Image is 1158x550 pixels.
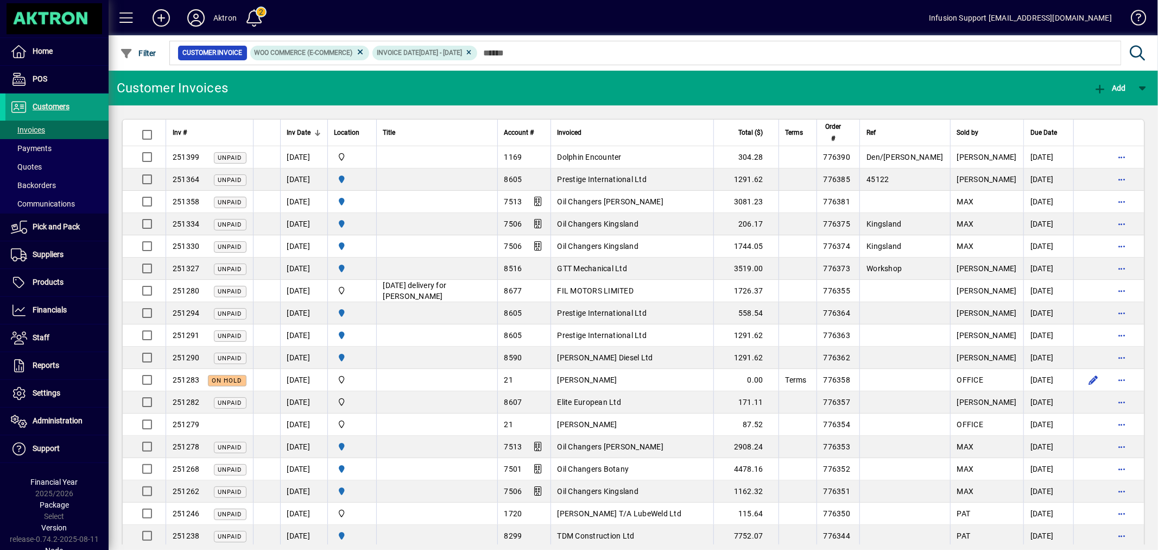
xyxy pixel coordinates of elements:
a: Suppliers [5,241,109,268]
button: More options [1113,260,1130,277]
a: Settings [5,380,109,407]
span: Due Date [1030,127,1057,139]
a: Staff [5,324,109,352]
span: [PERSON_NAME] [957,309,1017,317]
span: 7506 [504,487,522,496]
div: Infusion Support [EMAIL_ADDRESS][DOMAIN_NAME] [929,9,1112,27]
span: 251262 [173,487,200,496]
td: 4478.16 [713,458,779,480]
span: Invoiced [558,127,582,139]
a: Communications [5,195,109,213]
span: Unpaid [218,333,242,340]
td: [DATE] [1023,391,1073,414]
button: More options [1113,438,1130,455]
div: Inv Date [287,127,321,139]
span: HAMILTON [334,530,370,542]
span: Total ($) [739,127,763,139]
td: [DATE] [1023,302,1073,324]
span: 776364 [824,309,851,317]
button: More options [1113,460,1130,478]
td: [DATE] [280,146,327,168]
td: [DATE] [1023,347,1073,369]
span: Administration [33,416,83,425]
span: Unpaid [218,154,242,161]
span: MAX [957,442,974,451]
button: More options [1113,215,1130,233]
span: Sold by [957,127,979,139]
td: [DATE] [1023,146,1073,168]
span: Kingsland [866,220,901,228]
span: 8516 [504,264,522,273]
button: More options [1113,282,1130,299]
button: Add [1091,78,1129,98]
td: 304.28 [713,146,779,168]
td: [DATE] [280,302,327,324]
span: HAMILTON [334,352,370,364]
span: 776355 [824,286,851,295]
td: 2908.24 [713,436,779,458]
span: Location [334,127,360,139]
button: More options [1113,171,1130,188]
a: Products [5,269,109,296]
td: 1291.62 [713,168,779,191]
div: Invoiced [558,127,707,139]
button: Filter [117,43,159,63]
span: Order # [824,121,844,145]
span: Quotes [11,162,42,171]
span: HAMILTON [334,441,370,453]
td: [DATE] [280,168,327,191]
span: 251399 [173,153,200,161]
span: 776363 [824,331,851,340]
span: 8605 [504,175,522,184]
span: [PERSON_NAME] T/A LubeWeld Ltd [558,509,682,518]
a: Payments [5,139,109,158]
span: HAMILTON [334,485,370,497]
span: MAX [957,465,974,473]
span: PAT [957,532,971,540]
span: 776358 [824,376,851,384]
span: 251294 [173,309,200,317]
span: Customer Invoice [182,47,243,58]
span: Prestige International Ltd [558,175,647,184]
span: On hold [212,377,242,384]
span: Central [334,396,370,408]
span: HAMILTON [334,196,370,208]
span: 251334 [173,220,200,228]
span: Account # [504,127,534,139]
span: POS [33,74,47,83]
span: Oil Changers Kingsland [558,242,639,251]
td: [DATE] [280,235,327,258]
td: [DATE] [280,414,327,436]
span: 251280 [173,286,200,295]
div: Total ($) [720,127,773,139]
a: Quotes [5,158,109,176]
span: Unpaid [218,310,242,317]
span: HAMILTON [334,218,370,230]
td: [DATE] [280,436,327,458]
button: More options [1113,483,1130,500]
span: Oil Changers Kingsland [558,487,639,496]
span: Financial Year [31,478,78,486]
td: [DATE] [1023,258,1073,280]
span: [PERSON_NAME] [957,264,1017,273]
span: Workshop [866,264,902,273]
td: [DATE] [1023,280,1073,302]
td: [DATE] [280,324,327,347]
span: Unpaid [218,444,242,451]
span: Financials [33,305,67,314]
span: 21 [504,376,514,384]
div: Account # [504,127,544,139]
td: 87.52 [713,414,779,436]
td: [DATE] [280,369,327,391]
button: More options [1113,416,1130,433]
a: Financials [5,297,109,324]
span: Unpaid [218,489,242,496]
span: HAMILTON [334,307,370,319]
a: POS [5,66,109,93]
span: Ref [866,127,876,139]
span: 776353 [824,442,851,451]
span: Invoices [11,126,45,134]
span: Staff [33,333,49,342]
td: 206.17 [713,213,779,235]
span: 776351 [824,487,851,496]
